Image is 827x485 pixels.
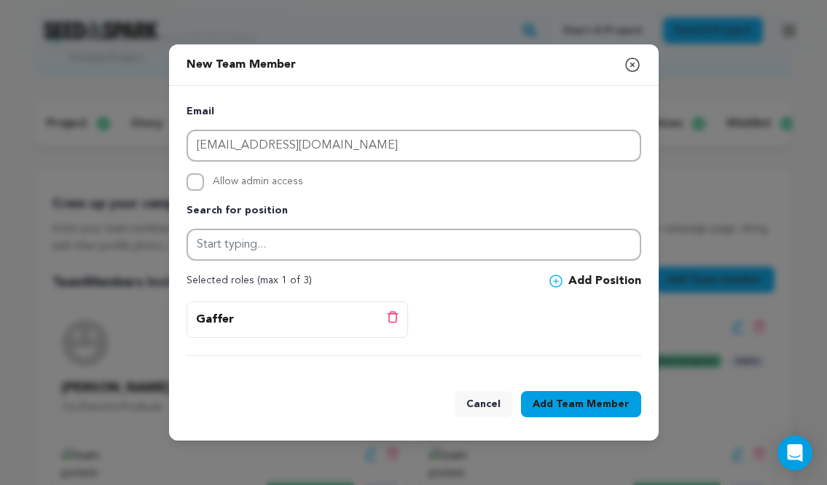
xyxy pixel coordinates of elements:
input: Start typing... [187,229,641,261]
span: Team Member [556,397,630,411]
button: Cancel [455,391,512,417]
p: New Team Member [187,50,296,79]
button: AddTeam Member [521,391,641,417]
input: Email address [187,130,641,162]
span: Allow admin access [213,173,303,191]
p: Gaffer [196,311,234,328]
button: Add Position [549,272,641,290]
p: Search for position [187,202,641,220]
p: Selected roles (max 1 of 3) [187,272,312,290]
p: Email [187,103,641,121]
input: Allow admin access [187,173,204,191]
div: Open Intercom Messenger [777,435,812,470]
